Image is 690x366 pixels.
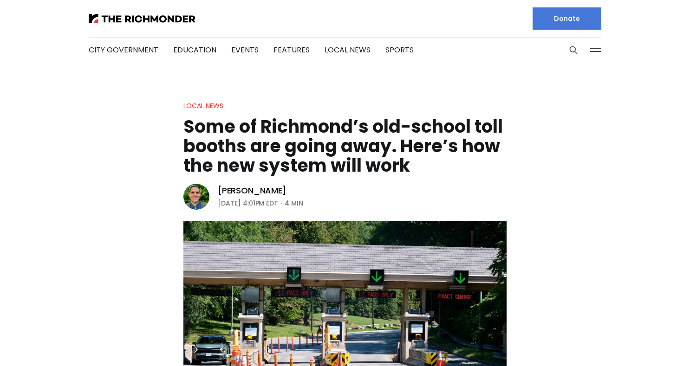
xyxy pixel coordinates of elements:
a: Local News [325,45,371,55]
img: Graham Moomaw [183,184,209,210]
a: Sports [385,45,414,55]
h1: Some of Richmond’s old-school toll booths are going away. Here’s how the new system will work [183,117,507,175]
a: Events [231,45,259,55]
a: Donate [533,7,601,30]
a: Local News [183,101,223,110]
a: Features [273,45,310,55]
iframe: portal-trigger [612,321,690,366]
a: City Government [89,45,158,55]
span: 4 min [285,198,303,209]
a: Education [173,45,216,55]
time: [DATE] 4:01PM EDT [218,198,278,209]
img: The Richmonder [89,14,195,23]
button: Search this site [566,43,580,57]
a: [PERSON_NAME] [218,185,286,196]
